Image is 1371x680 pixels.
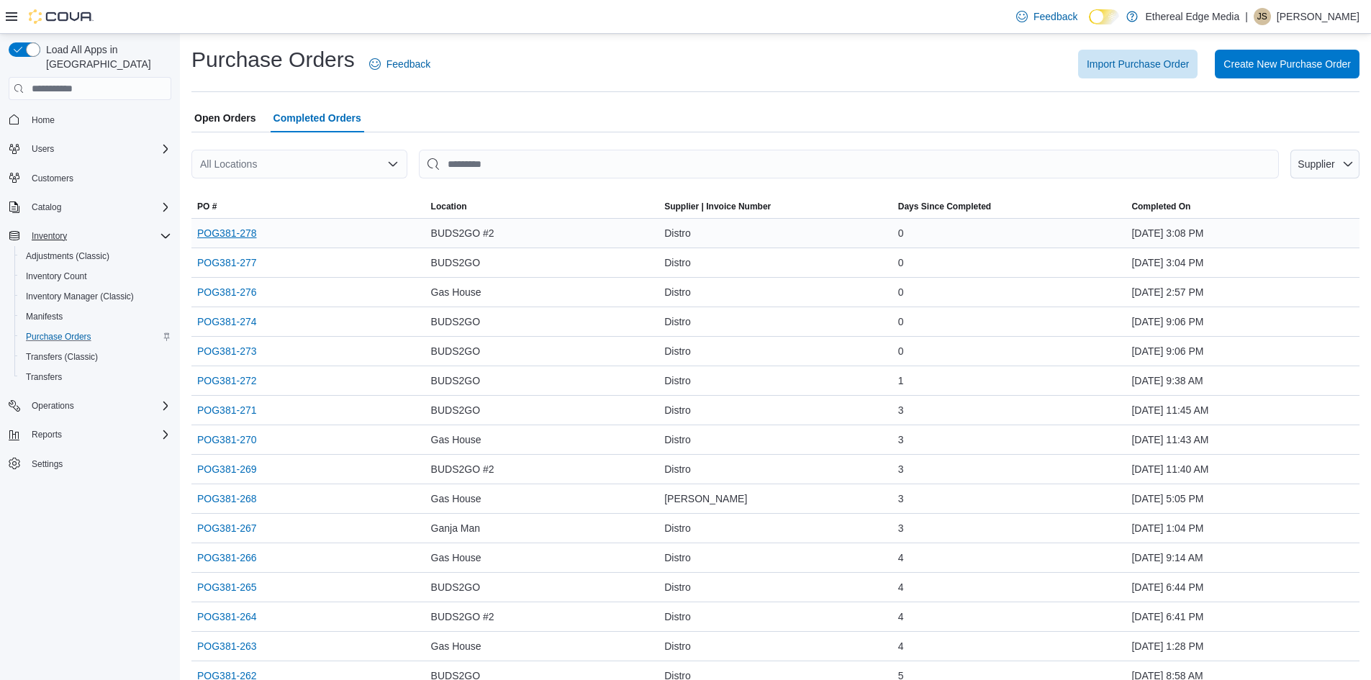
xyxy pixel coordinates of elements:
span: Transfers [20,368,171,386]
button: Location [425,195,659,218]
button: Home [3,109,177,130]
span: Reports [32,429,62,440]
span: Inventory Manager (Classic) [20,288,171,305]
span: 1 [898,372,904,389]
span: Adjustments (Classic) [26,250,109,262]
a: POG381-269 [197,461,257,478]
span: [DATE] 5:05 PM [1131,490,1203,507]
span: 4 [898,549,904,566]
a: Adjustments (Classic) [20,248,115,265]
div: Distro [659,425,892,454]
span: Users [26,140,171,158]
span: BUDS2GO [431,343,480,360]
span: 0 [898,313,904,330]
span: Inventory [26,227,171,245]
p: | [1245,8,1248,25]
a: Settings [26,455,68,473]
span: Home [26,110,171,128]
button: Operations [26,397,80,414]
span: [DATE] 9:38 AM [1131,372,1203,389]
span: 0 [898,254,904,271]
span: Purchase Orders [26,331,91,343]
span: Completed Orders [273,104,361,132]
span: BUDS2GO [431,254,480,271]
span: Catalog [32,201,61,213]
button: Catalog [3,197,177,217]
span: 3 [898,490,904,507]
div: Justin Steinert [1254,8,1271,25]
span: 0 [898,225,904,242]
span: Supplier | Invoice Number [664,201,771,212]
span: Home [32,114,55,126]
div: Distro [659,396,892,425]
button: Inventory Count [14,266,177,286]
a: POG381-265 [197,579,257,596]
span: [DATE] 9:06 PM [1131,313,1203,330]
a: Transfers [20,368,68,386]
div: Distro [659,573,892,602]
span: [DATE] 2:57 PM [1131,284,1203,301]
button: Adjustments (Classic) [14,246,177,266]
span: Inventory Count [20,268,171,285]
button: Open list of options [387,158,399,170]
div: Distro [659,278,892,307]
span: Purchase Orders [20,328,171,345]
span: BUDS2GO [431,402,480,419]
span: Load All Apps in [GEOGRAPHIC_DATA] [40,42,171,71]
a: POG381-270 [197,431,257,448]
input: Dark Mode [1089,9,1119,24]
span: Users [32,143,54,155]
div: Distro [659,455,892,484]
img: Cova [29,9,94,24]
span: Days Since Completed [898,201,991,212]
span: 3 [898,431,904,448]
span: Ganja Man [431,520,480,537]
div: [PERSON_NAME] [659,484,892,513]
a: POG381-277 [197,254,257,271]
a: POG381-268 [197,490,257,507]
span: Adjustments (Classic) [20,248,171,265]
a: POG381-263 [197,638,257,655]
span: [DATE] 11:43 AM [1131,431,1208,448]
span: Open Orders [194,104,256,132]
div: Distro [659,632,892,661]
span: Customers [26,169,171,187]
span: Gas House [431,490,481,507]
span: 3 [898,461,904,478]
div: Distro [659,248,892,277]
nav: Complex example [9,103,171,512]
button: Settings [3,453,177,474]
span: Manifests [26,311,63,322]
span: Inventory Count [26,271,87,282]
button: Customers [3,168,177,189]
div: Distro [659,602,892,631]
button: Completed On [1126,195,1359,218]
span: JS [1257,8,1267,25]
span: Feedback [1033,9,1077,24]
span: Settings [32,458,63,470]
span: BUDS2GO #2 [431,608,494,625]
a: Purchase Orders [20,328,97,345]
button: Days Since Completed [892,195,1126,218]
span: BUDS2GO [431,372,480,389]
span: Gas House [431,431,481,448]
a: Manifests [20,308,68,325]
a: Home [26,112,60,129]
button: Catalog [26,199,67,216]
span: Completed On [1131,201,1190,212]
span: Reports [26,426,171,443]
span: Feedback [386,57,430,71]
button: PO # [191,195,425,218]
span: [DATE] 1:28 PM [1131,638,1203,655]
span: Manifests [20,308,171,325]
a: Transfers (Classic) [20,348,104,366]
a: POG381-267 [197,520,257,537]
span: Settings [26,455,171,473]
button: Purchase Orders [14,327,177,347]
div: Distro [659,366,892,395]
div: Location [431,201,467,212]
span: Gas House [431,284,481,301]
button: Supplier | Invoice Number [659,195,892,218]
